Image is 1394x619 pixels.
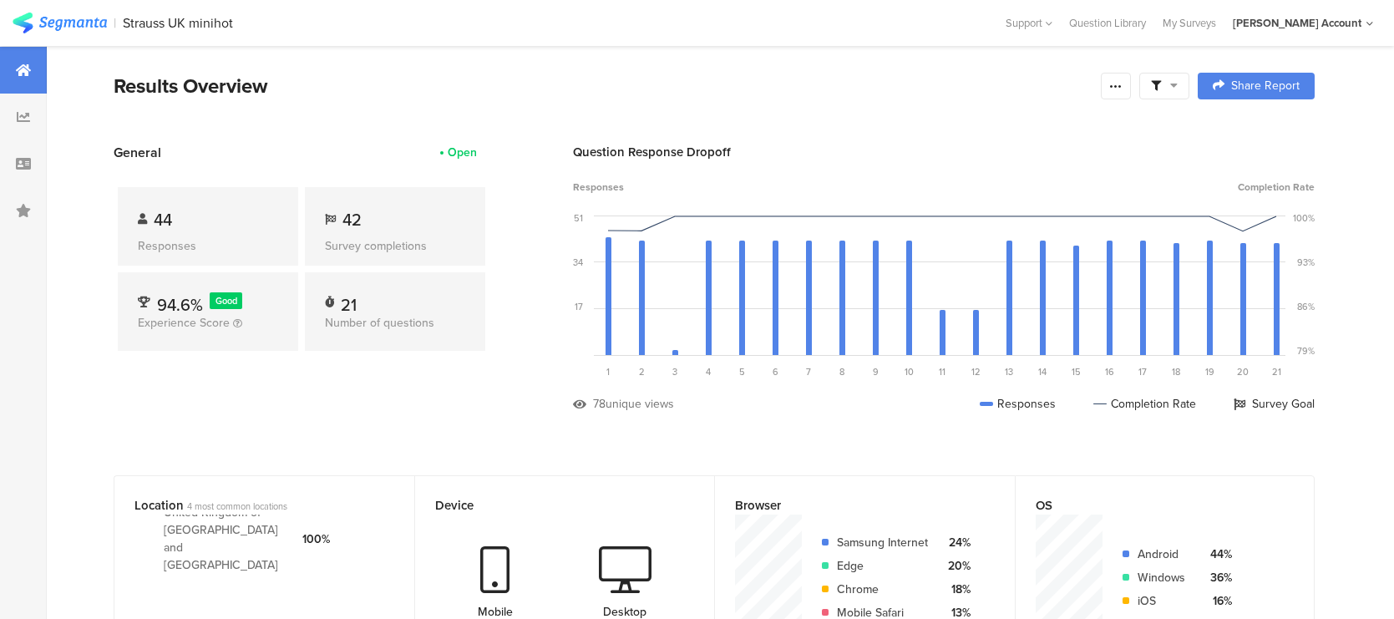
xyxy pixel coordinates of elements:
[1237,365,1249,378] span: 20
[837,534,928,551] div: Samsung Internet
[154,207,172,232] span: 44
[873,365,879,378] span: 9
[575,300,583,313] div: 17
[325,237,465,255] div: Survey completions
[639,365,645,378] span: 2
[735,496,967,515] div: Browser
[1234,395,1315,413] div: Survey Goal
[1005,365,1013,378] span: 13
[1138,592,1189,610] div: iOS
[1105,365,1114,378] span: 16
[606,365,610,378] span: 1
[941,581,971,598] div: 18%
[1231,80,1300,92] span: Share Report
[1138,545,1189,563] div: Android
[1154,15,1224,31] a: My Surveys
[1297,344,1315,358] div: 79%
[1203,569,1232,586] div: 36%
[302,530,330,548] div: 100%
[1038,365,1047,378] span: 14
[1203,545,1232,563] div: 44%
[939,365,945,378] span: 11
[573,256,583,269] div: 34
[1205,365,1214,378] span: 19
[325,314,434,332] span: Number of questions
[1272,365,1281,378] span: 21
[573,143,1315,161] div: Question Response Dropoff
[1293,211,1315,225] div: 100%
[1203,592,1232,610] div: 16%
[187,500,287,513] span: 4 most common locations
[138,237,278,255] div: Responses
[806,365,811,378] span: 7
[114,143,161,162] span: General
[123,15,233,31] div: Strauss UK minihot
[839,365,844,378] span: 8
[593,395,606,413] div: 78
[1233,15,1361,31] div: [PERSON_NAME] Account
[341,292,357,309] div: 21
[138,314,230,332] span: Experience Score
[114,13,116,33] div: |
[1238,180,1315,195] span: Completion Rate
[980,395,1056,413] div: Responses
[1036,496,1267,515] div: OS
[574,211,583,225] div: 51
[448,144,477,161] div: Open
[1006,10,1052,36] div: Support
[706,365,711,378] span: 4
[837,557,928,575] div: Edge
[1138,569,1189,586] div: Windows
[941,534,971,551] div: 24%
[739,365,745,378] span: 5
[606,395,674,413] div: unique views
[134,496,367,515] div: Location
[342,207,362,232] span: 42
[1093,395,1196,413] div: Completion Rate
[164,504,289,574] div: United Kingdom of [GEOGRAPHIC_DATA] and [GEOGRAPHIC_DATA]
[773,365,778,378] span: 6
[114,71,1092,101] div: Results Overview
[941,557,971,575] div: 20%
[1061,15,1154,31] a: Question Library
[573,180,624,195] span: Responses
[435,496,667,515] div: Device
[215,294,237,307] span: Good
[157,292,203,317] span: 94.6%
[1297,300,1315,313] div: 86%
[837,581,928,598] div: Chrome
[13,13,107,33] img: segmanta logo
[1072,365,1081,378] span: 15
[905,365,914,378] span: 10
[1172,365,1180,378] span: 18
[1297,256,1315,269] div: 93%
[1138,365,1147,378] span: 17
[971,365,981,378] span: 12
[672,365,677,378] span: 3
